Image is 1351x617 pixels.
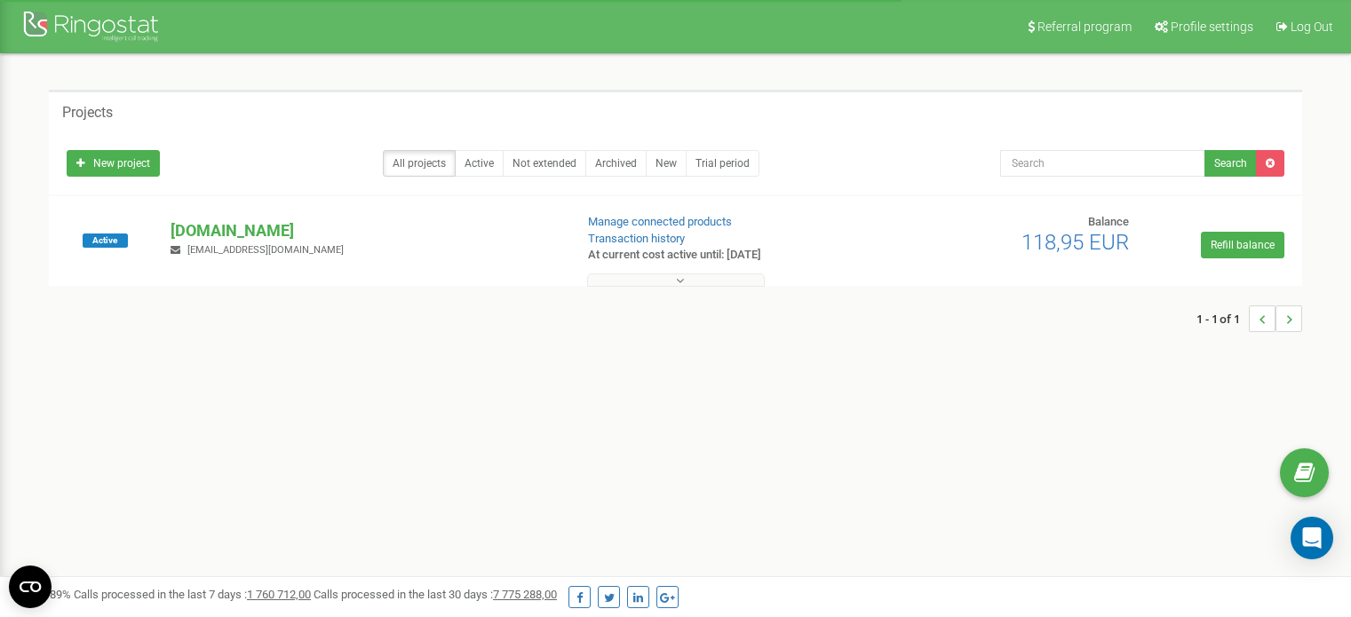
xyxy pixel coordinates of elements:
[455,150,504,177] a: Active
[1204,150,1257,177] button: Search
[588,247,872,264] p: At current cost active until: [DATE]
[1196,288,1302,350] nav: ...
[62,105,113,121] h5: Projects
[1000,150,1205,177] input: Search
[493,588,557,601] u: 7 775 288,00
[67,150,160,177] a: New project
[686,150,759,177] a: Trial period
[1088,215,1129,228] span: Balance
[1037,20,1132,34] span: Referral program
[646,150,687,177] a: New
[1291,20,1333,34] span: Log Out
[1021,230,1129,255] span: 118,95 EUR
[1196,305,1249,332] span: 1 - 1 of 1
[588,232,685,245] a: Transaction history
[585,150,647,177] a: Archived
[247,588,311,601] u: 1 760 712,00
[83,233,128,248] span: Active
[9,566,52,608] button: Open CMP widget
[1291,517,1333,559] div: Open Intercom Messenger
[1171,20,1253,34] span: Profile settings
[588,215,732,228] a: Manage connected products
[1201,232,1284,258] a: Refill balance
[187,244,344,256] span: [EMAIL_ADDRESS][DOMAIN_NAME]
[503,150,586,177] a: Not extended
[383,150,456,177] a: All projects
[314,588,557,601] span: Calls processed in the last 30 days :
[171,219,559,242] p: [DOMAIN_NAME]
[74,588,311,601] span: Calls processed in the last 7 days :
